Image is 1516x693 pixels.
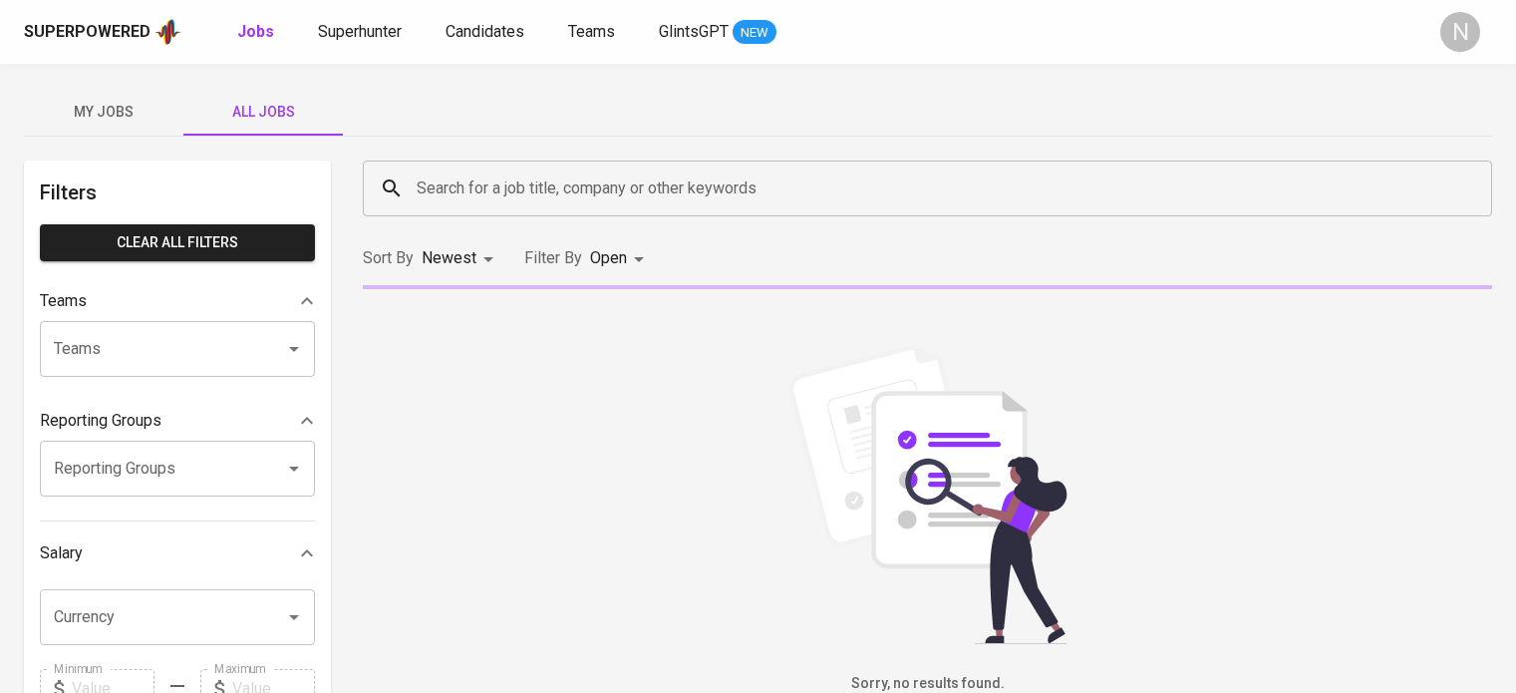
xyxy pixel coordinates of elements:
[40,401,315,441] div: Reporting Groups
[24,21,151,44] div: Superpowered
[422,240,500,277] div: Newest
[590,240,651,277] div: Open
[568,20,619,45] a: Teams
[40,281,315,321] div: Teams
[733,23,776,43] span: NEW
[659,22,729,41] span: GlintsGPT
[40,409,161,433] p: Reporting Groups
[40,541,83,565] p: Salary
[659,20,776,45] a: GlintsGPT NEW
[363,246,414,270] p: Sort By
[590,248,627,267] span: Open
[40,533,315,573] div: Salary
[446,22,524,41] span: Candidates
[318,20,406,45] a: Superhunter
[154,17,181,47] img: app logo
[280,335,308,363] button: Open
[1440,12,1480,52] div: N
[568,22,615,41] span: Teams
[237,22,274,41] b: Jobs
[40,289,87,313] p: Teams
[446,20,528,45] a: Candidates
[280,455,308,483] button: Open
[40,176,315,208] h6: Filters
[24,17,181,47] a: Superpoweredapp logo
[422,246,476,270] p: Newest
[778,345,1077,644] img: file_searching.svg
[40,224,315,261] button: Clear All filters
[36,100,171,125] span: My Jobs
[318,22,402,41] span: Superhunter
[237,20,278,45] a: Jobs
[195,100,331,125] span: All Jobs
[280,603,308,631] button: Open
[524,246,582,270] p: Filter By
[56,230,299,255] span: Clear All filters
